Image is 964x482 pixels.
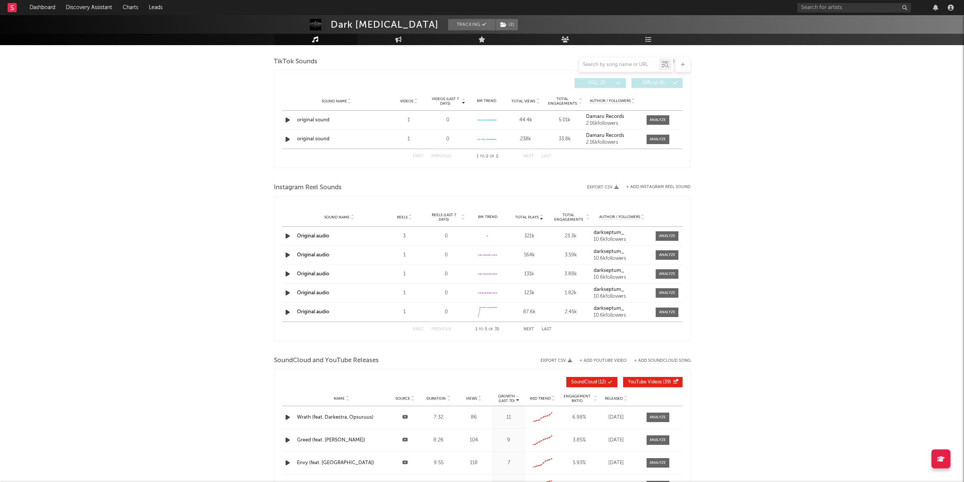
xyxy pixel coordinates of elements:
[552,289,590,297] div: 1.82k
[586,121,639,126] div: 2.16k followers
[561,459,597,467] div: 5.93 %
[542,154,552,159] button: Last
[594,313,650,318] div: 10.6k followers
[575,78,626,88] button: UGC(2)
[446,135,449,143] div: 0
[571,380,606,385] span: ( 12 )
[297,309,329,314] a: Original audio
[510,308,548,316] div: 87.6k
[495,19,518,30] span: ( 2 )
[530,396,551,401] span: 60D Trend
[427,251,465,259] div: 0
[498,394,515,399] p: Growth
[496,19,518,30] button: (2)
[494,414,524,421] div: 11
[579,62,659,68] input: Search by song name or URL
[457,459,490,467] div: 118
[467,325,508,334] div: 1 5 35
[508,135,543,143] div: 238k
[547,97,578,106] span: Total Engagements
[400,99,413,104] span: Videos
[627,359,691,363] button: + Add SoundCloud Song
[297,234,329,239] a: Original audio
[424,414,454,421] div: 7:32
[427,289,465,297] div: 0
[430,97,461,106] span: Videos (last 7 days)
[386,289,423,297] div: 1
[566,377,617,387] button: SoundCloud(12)
[431,154,452,159] button: Previous
[634,359,691,363] button: + Add SoundCloud Song
[594,256,650,261] div: 10.6k followers
[515,215,539,220] span: Total Plays
[523,154,534,159] button: Next
[431,327,452,331] button: Previous
[605,396,623,401] span: Released
[466,396,477,401] span: Views
[498,399,515,403] p: (Last 7d)
[297,436,386,444] a: Greed (feat. [PERSON_NAME])
[547,116,582,124] div: 5.01k
[586,133,624,138] strong: Damaru Records
[469,214,507,220] div: 6M Trend
[552,213,585,222] span: Total Engagements
[331,19,439,30] div: Dark [MEDICAL_DATA]
[386,251,423,259] div: 1
[386,232,423,240] div: 3
[601,436,631,444] div: [DATE]
[586,140,639,145] div: 2.16k followers
[601,459,631,467] div: [DATE]
[413,154,424,159] button: First
[297,116,376,124] a: original sound
[427,270,465,278] div: 0
[479,328,483,331] span: to
[448,19,495,30] button: Tracking
[391,135,427,143] div: 1
[594,287,650,292] a: darkseptum_
[297,135,376,143] a: original sound
[324,215,350,220] span: Sound Name
[587,185,619,190] button: Export CSV
[297,414,386,421] a: Wrath (feat. Darkestra, Opsuruus)
[619,185,691,189] div: + Add Instagram Reel Sound
[631,78,683,88] button: Official(0)
[599,215,640,220] span: Author / Followers
[594,287,624,292] strong: darkseptum_
[523,327,534,331] button: Next
[552,232,590,240] div: 23.3k
[494,459,524,467] div: 7
[601,414,631,421] div: [DATE]
[586,114,639,119] a: Damaru Records
[467,152,508,161] div: 1 2 2
[594,268,650,273] a: darkseptum_
[586,133,639,138] a: Damaru Records
[626,185,691,189] button: + Add Instagram Reel Sound
[510,289,548,297] div: 123k
[457,436,490,444] div: 104
[580,359,627,363] button: + Add YouTube Video
[580,81,614,85] span: UGC ( 2 )
[424,436,454,444] div: 8:26
[427,232,465,240] div: 0
[594,249,650,254] a: darkseptum_
[636,81,671,85] span: Official ( 0 )
[494,436,524,444] div: 9
[552,270,590,278] div: 3.88k
[427,396,446,401] span: Duration
[572,359,627,363] div: + Add YouTube Video
[590,99,631,104] span: Author / Followers
[594,306,650,311] a: darkseptum_
[552,308,590,316] div: 2.45k
[594,275,650,280] div: 10.6k followers
[391,116,427,124] div: 1
[297,290,329,295] a: Original audio
[561,414,597,421] div: 6.98 %
[552,251,590,259] div: 3.59k
[561,394,593,403] span: Engagement Ratio
[594,249,624,254] strong: darkseptum_
[510,232,548,240] div: 321k
[797,3,911,13] input: Search for artists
